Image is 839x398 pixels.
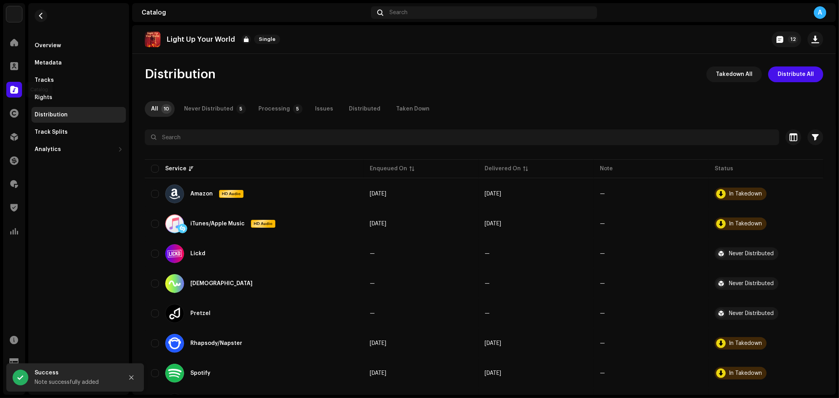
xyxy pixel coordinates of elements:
div: Analytics [35,146,61,153]
re-m-nav-dropdown: Analytics [31,142,126,157]
span: — [370,251,375,256]
div: Note successfully added [35,378,117,387]
p: Light Up Your World [167,35,235,44]
span: — [370,311,375,316]
span: Oct 9, 2025 [370,370,386,376]
input: Search [145,129,779,145]
div: Never Distributed [729,251,774,256]
div: iTunes/Apple Music [190,221,245,227]
div: Tracks [35,77,54,83]
div: Rhapsody/Napster [190,341,242,346]
button: 12 [772,31,801,47]
span: Sep 19, 2025 [485,221,502,227]
div: Delivered On [485,165,521,173]
div: Track Splits [35,129,68,135]
span: Distribute All [778,66,814,82]
span: Sep 19, 2025 [485,191,502,197]
div: Success [35,368,117,378]
img: bb549e82-3f54-41b5-8d74-ce06bd45c366 [6,6,22,22]
p-badge: 5 [293,104,302,114]
span: Single [254,35,280,44]
re-a-table-badge: — [600,221,605,227]
re-a-table-badge: — [600,311,605,316]
div: Enqueued On [370,165,407,173]
div: Rights [35,94,52,101]
div: In Takedown [729,191,762,197]
div: Lickd [190,251,205,256]
span: Distribution [145,66,216,82]
re-m-nav-item: Metadata [31,55,126,71]
span: Sep 19, 2025 [485,370,502,376]
re-m-nav-item: Track Splits [31,124,126,140]
re-a-table-badge: — [600,341,605,346]
span: Oct 9, 2025 [370,191,386,197]
div: Overview [35,42,61,49]
span: Oct 9, 2025 [370,221,386,227]
span: Sep 19, 2025 [485,341,502,346]
button: Close [124,370,139,385]
img: 186f1f45-5a8d-4d2f-873f-bd9f59630b74 [145,31,160,47]
div: Nuuday [190,281,253,286]
re-a-table-badge: — [600,191,605,197]
div: Never Distributed [729,281,774,286]
re-m-nav-item: Tracks [31,72,126,88]
re-m-nav-item: Distribution [31,107,126,123]
div: Distribution [35,112,68,118]
div: All [151,101,158,117]
div: Processing [258,101,290,117]
div: In Takedown [729,341,762,346]
re-a-table-badge: — [600,251,605,256]
div: Service [165,165,186,173]
div: Never Distributed [184,101,233,117]
span: — [370,281,375,286]
span: — [485,281,490,286]
div: Metadata [35,60,62,66]
span: Oct 9, 2025 [370,341,386,346]
div: Spotify [190,370,210,376]
button: Distribute All [768,66,823,82]
p-badge: 10 [161,104,171,114]
span: Takedown All [716,66,752,82]
span: HD Audio [220,191,243,197]
div: In Takedown [729,221,762,227]
div: Issues [315,101,333,117]
button: Takedown All [706,66,762,82]
re-m-nav-item: Rights [31,90,126,105]
span: — [485,311,490,316]
span: HD Audio [252,221,275,227]
p-badge: 12 [788,35,798,43]
div: Distributed [349,101,380,117]
div: In Takedown [729,370,762,376]
p-badge: 5 [236,104,246,114]
div: A [814,6,826,19]
span: Search [389,9,408,16]
re-a-table-badge: — [600,281,605,286]
div: Amazon [190,191,213,197]
re-m-nav-item: Overview [31,38,126,53]
div: Never Distributed [729,311,774,316]
div: Catalog [142,9,368,16]
div: Taken Down [396,101,430,117]
re-a-table-badge: — [600,370,605,376]
span: — [485,251,490,256]
div: Pretzel [190,311,210,316]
